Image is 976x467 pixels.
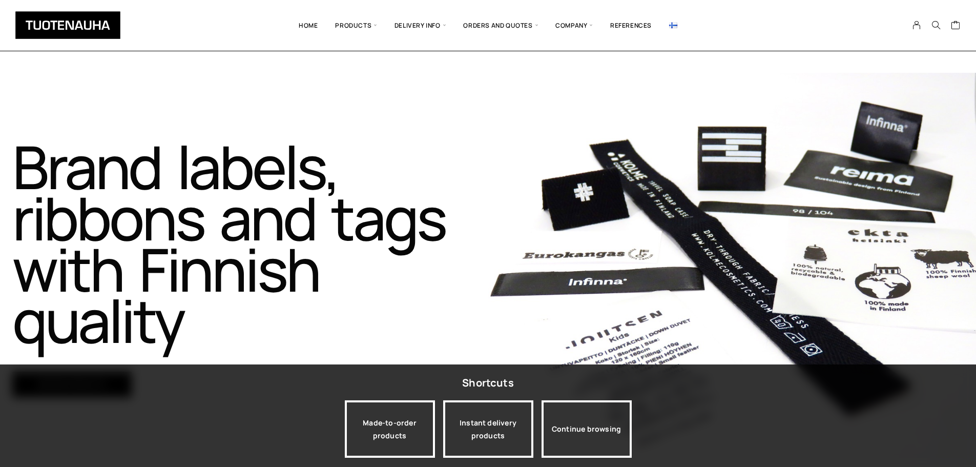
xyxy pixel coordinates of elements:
[669,23,677,28] img: Suomi
[951,20,961,32] a: Cart
[15,11,120,39] img: Tuotenauha Oy
[386,8,454,43] span: Delivery info
[462,374,514,392] div: Shortcuts
[290,8,326,43] a: Home
[601,8,660,43] a: References
[326,8,385,43] span: Products
[542,400,632,458] div: Continue browsing
[345,400,435,458] a: Made-to-order products
[12,141,486,346] h1: Brand labels, ribbons and tags with Finnish quality
[907,21,927,30] a: My Account
[926,21,946,30] button: Search
[547,8,601,43] span: Company
[443,400,533,458] a: Instant delivery products
[454,8,547,43] span: Orders and quotes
